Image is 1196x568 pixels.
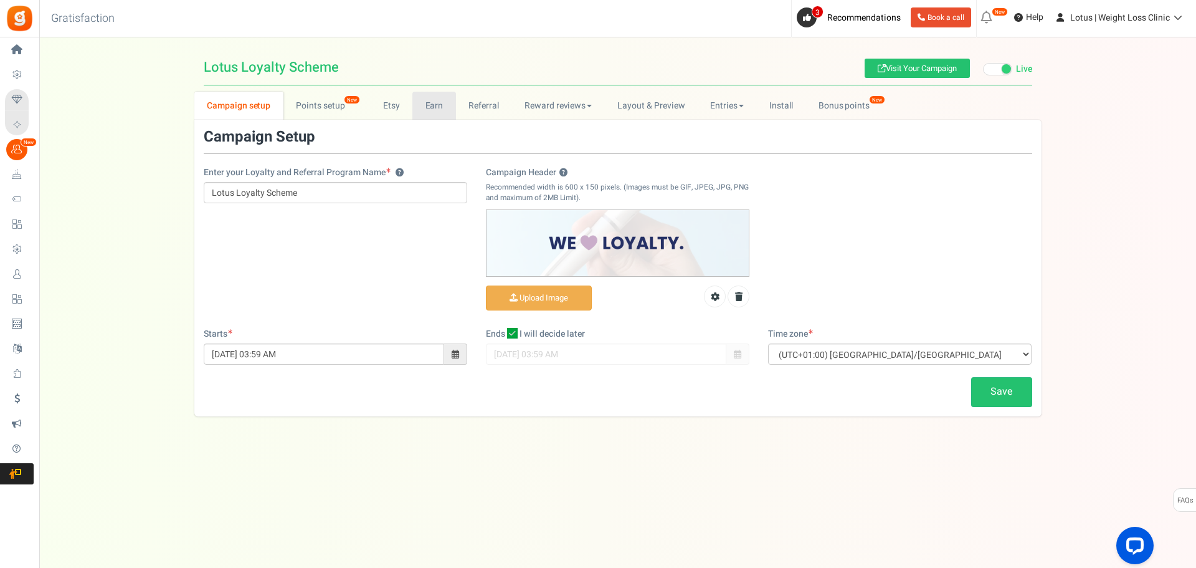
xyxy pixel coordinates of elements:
span: Help [1023,11,1043,24]
label: Enter your Loyalty and Referral Program Name [204,166,404,179]
a: Layout & Preview [605,92,698,120]
a: Referral [456,92,512,120]
a: Entries [698,92,757,120]
a: 3 Recommendations [797,7,906,27]
p: Recommended width is 600 x 150 pixels. (Images must be GIF, JPEG, JPG, PNG and maximum of 2MB Lim... [486,182,749,203]
em: New [992,7,1008,16]
a: Install [757,92,806,120]
span: FAQs [1177,489,1194,513]
span: New [344,95,360,104]
a: New [5,139,34,160]
span: Recommendations [827,11,901,24]
h3: Gratisfaction [37,6,128,31]
h3: Campaign Setup [204,129,315,145]
label: Starts [204,328,232,340]
a: Help [1009,7,1048,27]
a: Reward reviews [511,92,604,120]
span: I will decide later [520,328,585,340]
button: Enter your Loyalty and Referral Program Name [396,169,404,177]
a: Etsy [370,92,412,120]
span: Lotus Loyalty Scheme [204,60,339,74]
a: Earn [412,92,456,120]
label: Campaign Header [486,166,567,179]
label: Ends [486,328,505,340]
a: Bonus points [805,92,895,120]
img: Gratisfaction [6,4,34,32]
label: Time zone [768,328,813,340]
span: Live [1016,63,1032,75]
em: New [21,138,37,147]
a: Campaign setup [194,92,283,120]
em: New [869,95,885,104]
span: Lotus | Weight Loss Clinic [1070,11,1170,24]
span: 3 [812,6,823,18]
button: Campaign Header [559,169,567,177]
a: Save [971,377,1032,407]
a: Points setup [283,92,370,120]
a: Visit Your Campaign [865,59,970,78]
a: Book a call [911,7,971,27]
